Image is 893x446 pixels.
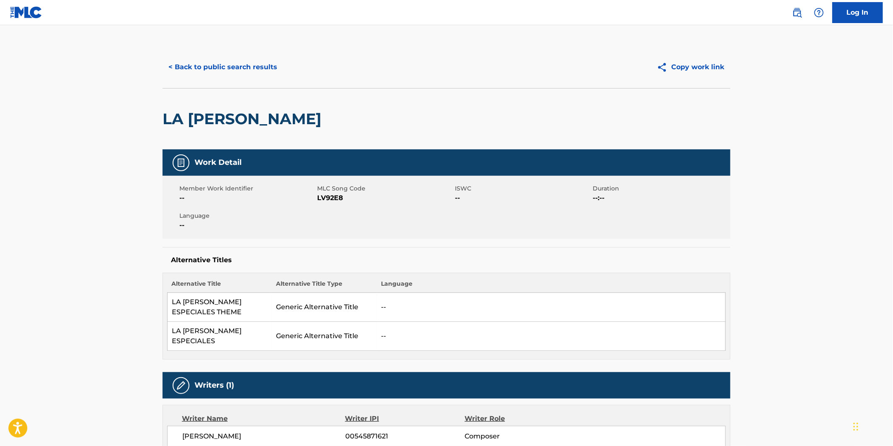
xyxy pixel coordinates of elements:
[789,4,806,21] a: Public Search
[163,110,326,128] h2: LA [PERSON_NAME]
[792,8,802,18] img: search
[10,6,42,18] img: MLC Logo
[272,279,377,293] th: Alternative Title Type
[168,279,272,293] th: Alternative Title
[465,431,573,441] span: Composer
[377,293,726,322] td: --
[377,279,726,293] th: Language
[593,193,728,203] span: --:--
[811,4,827,21] div: Help
[168,322,272,351] td: LA [PERSON_NAME] ESPECIALES
[317,193,453,203] span: LV92E8
[593,184,728,193] span: Duration
[194,381,234,390] h5: Writers (1)
[455,184,591,193] span: ISWC
[176,158,186,168] img: Work Detail
[168,293,272,322] td: LA [PERSON_NAME] ESPECIALES THEME
[851,406,893,446] iframe: Chat Widget
[163,57,283,78] button: < Back to public search results
[179,193,315,203] span: --
[651,57,730,78] button: Copy work link
[182,414,345,424] div: Writer Name
[455,193,591,203] span: --
[182,431,345,441] span: [PERSON_NAME]
[179,211,315,220] span: Language
[377,322,726,351] td: --
[345,431,465,441] span: 00545871621
[179,184,315,193] span: Member Work Identifier
[657,62,672,73] img: Copy work link
[814,8,824,18] img: help
[272,322,377,351] td: Generic Alternative Title
[171,256,722,264] h5: Alternative Titles
[317,184,453,193] span: MLC Song Code
[179,220,315,230] span: --
[176,381,186,391] img: Writers
[854,414,859,439] div: Drag
[194,158,242,167] h5: Work Detail
[272,293,377,322] td: Generic Alternative Title
[465,414,573,424] div: Writer Role
[345,414,465,424] div: Writer IPI
[833,2,883,23] a: Log In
